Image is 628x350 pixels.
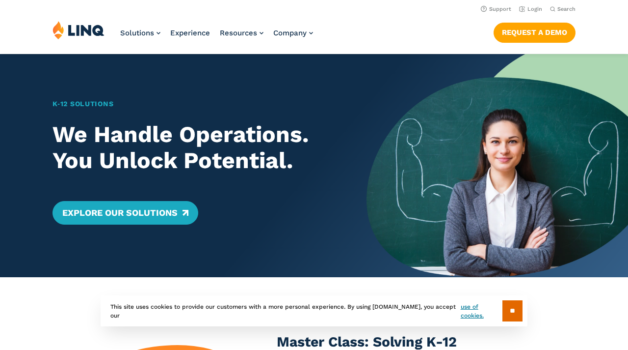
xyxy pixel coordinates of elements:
[120,29,154,37] span: Solutions
[52,121,341,174] h2: We Handle Operations. You Unlock Potential.
[494,21,576,42] nav: Button Navigation
[550,5,576,13] button: Open Search Bar
[461,302,502,320] a: use of cookies.
[557,6,576,12] span: Search
[273,29,307,37] span: Company
[220,29,263,37] a: Resources
[101,295,527,326] div: This site uses cookies to provide our customers with a more personal experience. By using [DOMAIN...
[52,201,198,225] a: Explore Our Solutions
[494,23,576,42] a: Request a Demo
[220,29,257,37] span: Resources
[120,21,313,53] nav: Primary Navigation
[273,29,313,37] a: Company
[120,29,160,37] a: Solutions
[519,6,542,12] a: Login
[481,6,511,12] a: Support
[52,99,341,109] h1: K‑12 Solutions
[170,29,210,37] a: Experience
[52,21,105,39] img: LINQ | K‑12 Software
[366,54,628,277] img: Home Banner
